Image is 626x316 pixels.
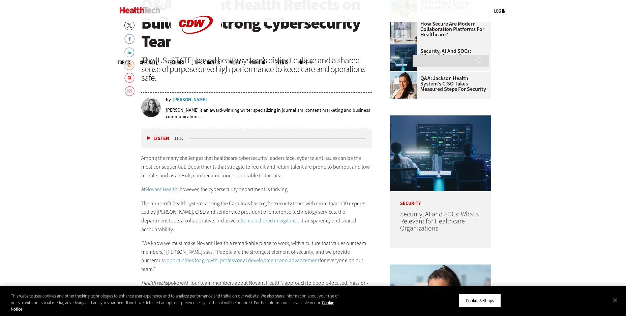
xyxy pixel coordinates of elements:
[390,115,491,191] img: security team in high-tech computer room
[141,128,372,148] div: media player
[140,60,157,65] span: Specialty
[141,279,372,313] p: spoke with four team members about Novant Health’s approach to people-focused, mission-oriented c...
[390,72,420,77] a: Connie Barrera
[141,56,372,82] div: The [US_STATE]-based health system’s distinct culture and a shared sense of purpose drive high pe...
[163,257,320,264] a: opportunities for growth, professional development and advancement
[146,186,177,193] a: Novant Health
[390,72,417,99] img: Connie Barrera
[141,98,161,117] img: Amy Burroughs
[390,191,491,206] p: Security
[390,44,417,71] img: security team in high-tech computer room
[173,135,188,141] div: duration
[120,7,160,13] img: Home
[298,60,312,65] span: More
[168,60,184,65] a: Features
[141,154,372,180] p: Among the many challenges that healthcare cybersecurity leaders face, cyber talent issues can be ...
[171,44,221,51] a: CDW
[141,199,372,234] p: The nonprofit health system serving the Carolinas has a cybersecurity team with more than 100 exp...
[250,60,265,65] a: MonITor
[141,279,166,286] em: HealthTech
[147,136,169,141] button: Listen
[11,293,344,313] div: This website uses cookies and other tracking technologies to enhance user experience and to analy...
[141,185,372,194] p: At , however, the cybersecurity department is thriving.
[459,293,501,308] button: Cookie Settings
[166,107,372,120] p: [PERSON_NAME] is an award-winning writer specializing in journalism, content marketing and busine...
[166,98,171,102] span: by
[608,293,623,308] button: Close
[390,76,487,92] a: Q&A: Jackson Health System’s CISO Takes Measured Steps for Security
[275,60,288,65] a: Events
[194,60,220,65] a: Tips & Tactics
[400,210,479,233] a: Security, AI and SOCs: What’s Relevant for Healthcare Organizations
[236,217,299,224] a: culture anchored in vigilance
[11,300,334,312] a: More information about your privacy
[494,8,505,14] a: Log in
[173,98,207,102] a: [PERSON_NAME]
[141,239,372,273] p: “We know we must make Novant Health a remarkable place to work, with a culture that values our te...
[230,60,240,65] a: Video
[118,60,130,65] span: Topics
[494,7,505,14] div: User menu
